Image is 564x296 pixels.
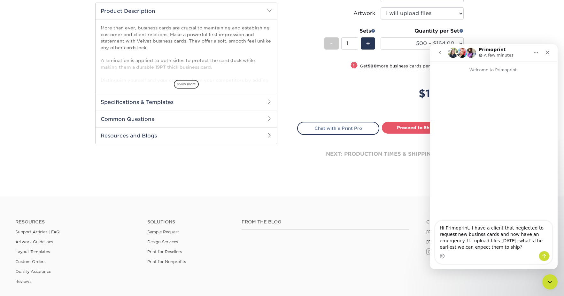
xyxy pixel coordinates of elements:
[385,86,464,101] div: $164.00
[324,27,375,35] div: Sets
[542,274,558,290] iframe: Intercom live chat
[174,80,199,89] span: show more
[297,135,464,173] div: next: production times & shipping
[96,111,277,127] h2: Common Questions
[382,122,464,133] a: Proceed to Shipping
[96,3,277,19] h2: Product Description
[15,279,31,284] a: Reviews
[15,259,45,264] a: Custom Orders
[330,39,333,48] span: -
[297,122,379,135] a: Chat with a Print Pro
[353,10,375,17] div: Artwork
[147,239,178,244] a: Design Services
[360,64,464,70] small: Get more business cards per set for
[15,269,51,274] a: Quality Assurance
[426,219,549,225] a: Contact
[430,44,558,269] iframe: Intercom live chat
[426,239,503,244] a: [EMAIL_ADDRESS][DOMAIN_NAME]
[15,230,60,234] a: Support Articles | FAQ
[147,219,232,225] h4: Solutions
[147,259,186,264] a: Print for Nonprofits
[101,25,272,129] p: More than ever, business cards are crucial to maintaining and establishing customer and client re...
[147,230,179,234] a: Sample Request
[242,219,409,225] h4: From the Blog
[353,62,355,69] span: !
[15,249,50,254] a: Layout Templates
[15,219,138,225] h4: Resources
[366,39,370,48] span: +
[147,249,182,254] a: Print for Resellers
[368,64,377,68] strong: 500
[96,94,277,110] h2: Specifications & Templates
[96,127,277,144] h2: Resources and Blogs
[426,230,466,234] a: [PHONE_NUMBER]
[381,27,464,35] div: Quantity per Set
[15,239,53,244] a: Artwork Guidelines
